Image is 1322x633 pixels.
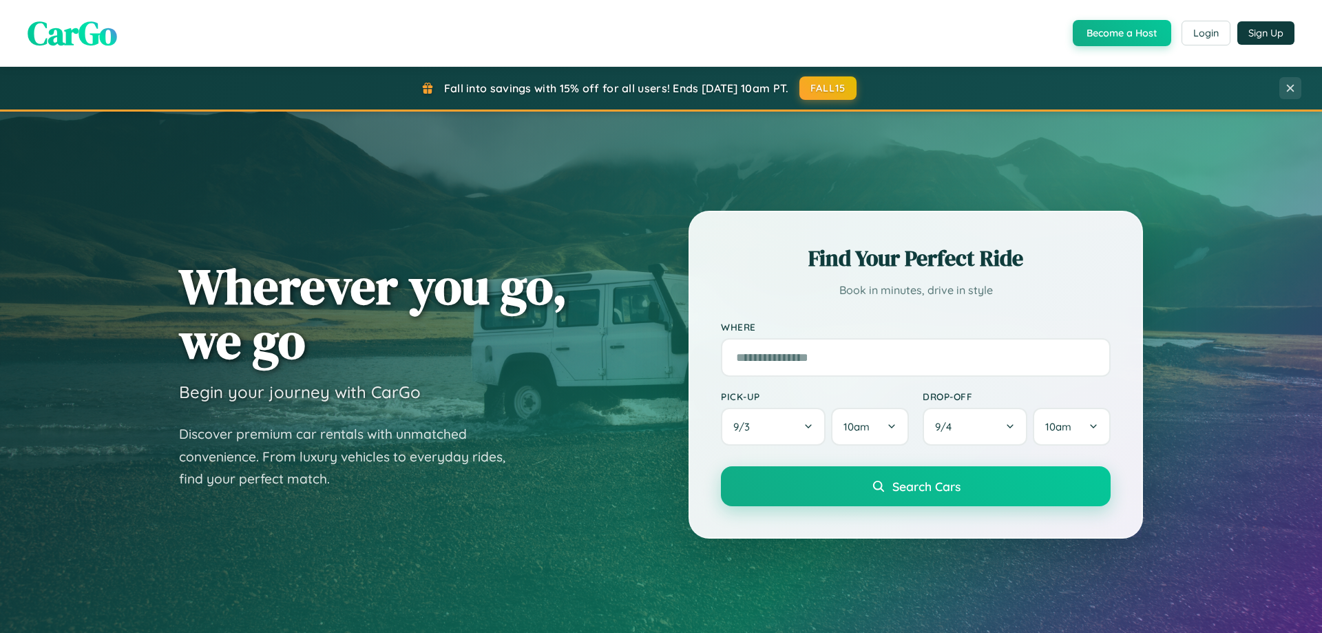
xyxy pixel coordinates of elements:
[721,280,1111,300] p: Book in minutes, drive in style
[843,420,870,433] span: 10am
[721,391,909,402] label: Pick-up
[892,479,961,494] span: Search Cars
[28,10,117,56] span: CarGo
[721,243,1111,273] h2: Find Your Perfect Ride
[799,76,857,100] button: FALL15
[1033,408,1111,446] button: 10am
[179,423,523,490] p: Discover premium car rentals with unmatched convenience. From luxury vehicles to everyday rides, ...
[721,466,1111,506] button: Search Cars
[1182,21,1230,45] button: Login
[444,81,789,95] span: Fall into savings with 15% off for all users! Ends [DATE] 10am PT.
[721,321,1111,333] label: Where
[179,259,567,368] h1: Wherever you go, we go
[733,420,757,433] span: 9 / 3
[831,408,909,446] button: 10am
[923,408,1027,446] button: 9/4
[923,391,1111,402] label: Drop-off
[1045,420,1071,433] span: 10am
[1237,21,1294,45] button: Sign Up
[179,382,421,402] h3: Begin your journey with CarGo
[721,408,826,446] button: 9/3
[935,420,958,433] span: 9 / 4
[1073,20,1171,46] button: Become a Host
